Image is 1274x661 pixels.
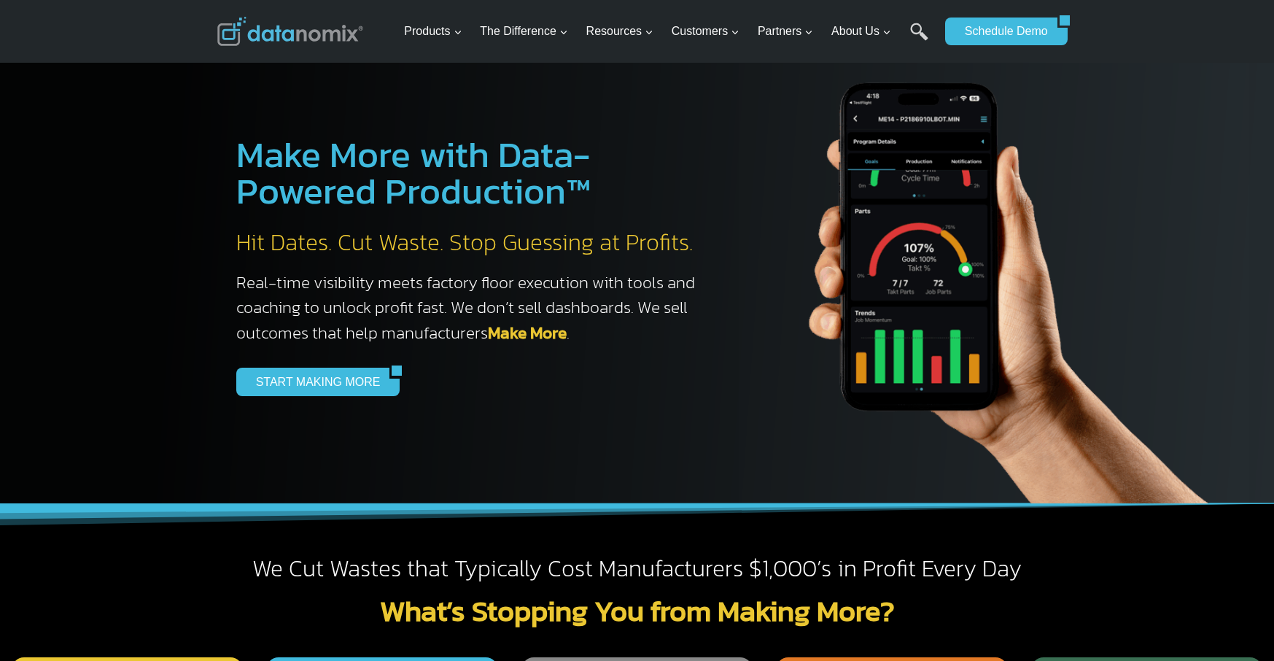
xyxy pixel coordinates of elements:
[217,17,363,46] img: Datanomix
[236,368,390,395] a: START MAKING MORE
[236,228,710,258] h2: Hit Dates. Cut Waste. Stop Guessing at Profits.
[758,22,813,41] span: Partners
[831,22,891,41] span: About Us
[398,8,938,55] nav: Primary Navigation
[217,596,1057,625] h2: What’s Stopping You from Making More?
[910,23,928,55] a: Search
[672,22,739,41] span: Customers
[945,18,1057,45] a: Schedule Demo
[480,22,568,41] span: The Difference
[586,22,653,41] span: Resources
[236,270,710,346] h3: Real-time visibility meets factory floor execution with tools and coaching to unlock profit fast....
[404,22,462,41] span: Products
[488,320,567,345] a: Make More
[217,554,1057,584] h2: We Cut Wastes that Typically Cost Manufacturers $1,000’s in Profit Every Day
[739,29,1250,503] img: The Datanoix Mobile App available on Android and iOS Devices
[236,136,710,209] h1: Make More with Data-Powered Production™
[7,403,241,654] iframe: Popup CTA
